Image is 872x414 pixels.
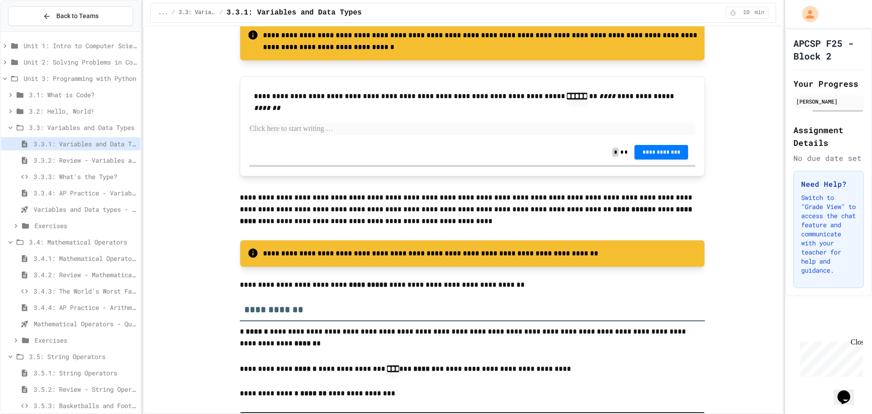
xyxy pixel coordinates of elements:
span: Unit 2: Solving Problems in Computer Science [24,57,137,67]
p: Switch to "Grade View" to access the chat feature and communicate with your teacher for help and ... [801,193,856,275]
span: 3.3: Variables and Data Types [178,9,216,16]
iframe: chat widget [834,378,863,405]
span: 3.4: Mathematical Operators [29,237,137,247]
iframe: chat widget [797,338,863,377]
span: 3.4.2: Review - Mathematical Operators [34,270,137,279]
span: Exercises [35,335,137,345]
div: Chat with us now!Close [4,4,63,58]
span: 3.4.1: Mathematical Operators [34,254,137,263]
span: 3.3.4: AP Practice - Variables [34,188,137,198]
span: / [219,9,223,16]
span: 3.4.3: The World's Worst Farmers Market [34,286,137,296]
span: 3.3.3: What's the Type? [34,172,137,181]
span: Back to Teams [56,11,99,21]
span: / [172,9,175,16]
span: 3.3.2: Review - Variables and Data Types [34,155,137,165]
span: Unit 1: Intro to Computer Science [24,41,137,50]
div: [PERSON_NAME] [796,97,861,105]
span: min [754,9,764,16]
span: 3.5: String Operators [29,352,137,361]
h3: Need Help? [801,179,856,190]
span: 3.4.4: AP Practice - Arithmetic Operators [34,303,137,312]
span: 3.3: Variables and Data Types [29,123,137,132]
button: Back to Teams [8,6,133,26]
span: 3.3.1: Variables and Data Types [34,139,137,149]
span: Unit 3: Programming with Python [24,74,137,83]
span: 3.5.1: String Operators [34,368,137,378]
span: ... [158,9,168,16]
span: Exercises [35,221,137,230]
div: No due date set [793,153,864,164]
h2: Assignment Details [793,124,864,149]
h1: APCSP F25 - Block 2 [793,37,864,62]
span: 3.5.2: Review - String Operators [34,384,137,394]
div: My Account [793,4,821,25]
span: Mathematical Operators - Quiz [34,319,137,329]
span: Variables and Data types - quiz [34,205,137,214]
span: 3.2: Hello, World! [29,106,137,116]
span: 3.1: What is Code? [29,90,137,100]
h2: Your Progress [793,77,864,90]
span: 10 [739,9,753,16]
span: 3.5.3: Basketballs and Footballs [34,401,137,410]
span: 3.3.1: Variables and Data Types [227,7,362,18]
